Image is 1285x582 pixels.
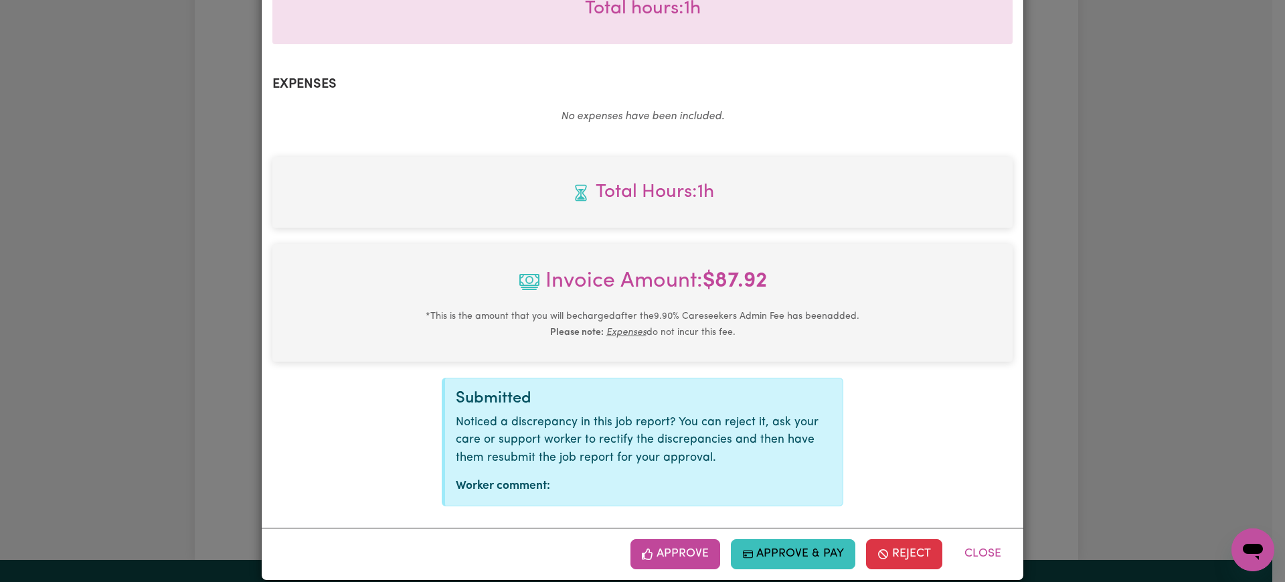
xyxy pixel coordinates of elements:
u: Expenses [606,328,647,338]
span: Total hours worked: 1 hour [283,178,1002,206]
button: Reject [866,539,942,569]
button: Approve & Pay [731,539,856,569]
button: Close [953,539,1013,569]
iframe: Button to launch messaging window [1231,528,1274,571]
button: Approve [630,539,720,569]
b: $ 87.92 [703,271,767,292]
small: This is the amount that you will be charged after the 9.90 % Careseekers Admin Fee has been added... [426,311,859,338]
b: Please note: [550,328,604,338]
h2: Expenses [272,76,1013,92]
strong: Worker comment: [456,480,550,492]
em: No expenses have been included. [561,111,724,122]
span: Invoice Amount: [283,265,1002,308]
span: Submitted [456,390,531,407]
p: Noticed a discrepancy in this job report? You can reject it, ask your care or support worker to r... [456,414,832,467]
